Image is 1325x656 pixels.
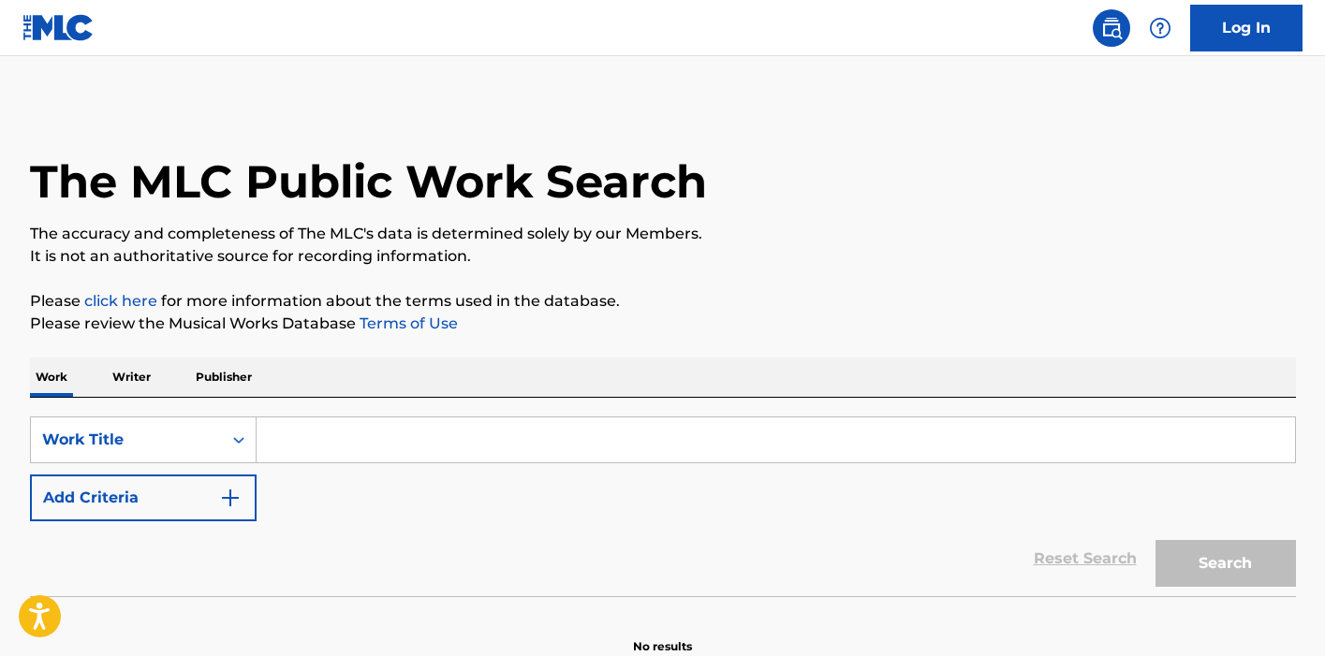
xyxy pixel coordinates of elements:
[30,245,1296,268] p: It is not an authoritative source for recording information.
[30,313,1296,335] p: Please review the Musical Works Database
[1093,9,1130,47] a: Public Search
[1141,9,1179,47] div: Help
[633,616,692,655] p: No results
[84,292,157,310] a: click here
[30,474,257,521] button: Add Criteria
[30,153,707,210] h1: The MLC Public Work Search
[30,290,1296,313] p: Please for more information about the terms used in the database.
[1190,5,1303,51] a: Log In
[42,429,211,451] div: Work Title
[219,487,242,509] img: 9d2ae6d4665cec9f34b9.svg
[30,416,1296,596] form: Search Form
[1100,17,1123,39] img: search
[190,357,258,397] p: Publisher
[22,14,95,41] img: MLC Logo
[1149,17,1171,39] img: help
[30,357,73,397] p: Work
[1231,566,1325,656] iframe: Chat Widget
[30,223,1296,245] p: The accuracy and completeness of The MLC's data is determined solely by our Members.
[107,357,156,397] p: Writer
[356,314,458,332] a: Terms of Use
